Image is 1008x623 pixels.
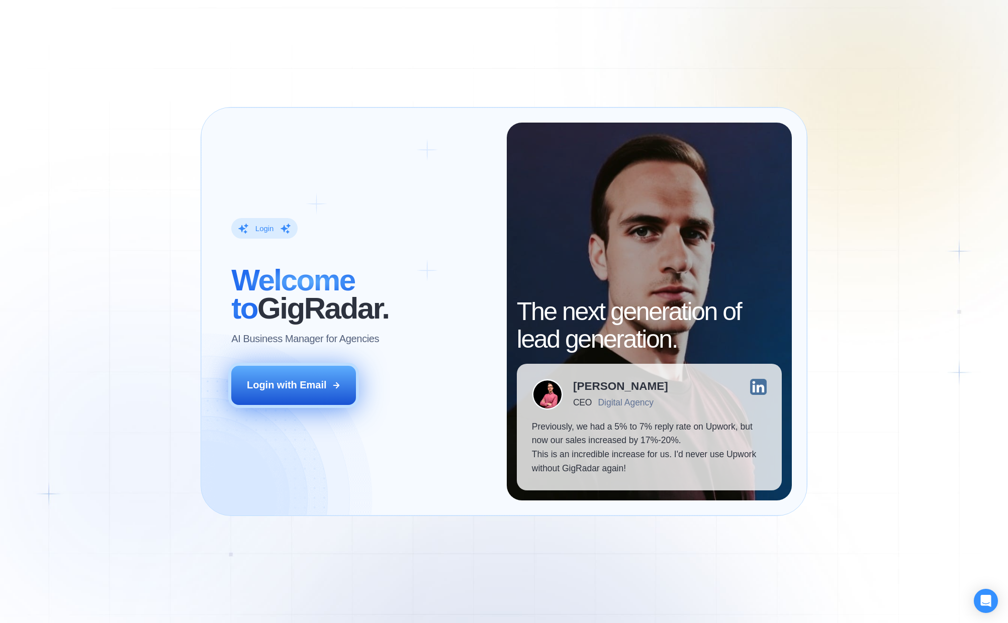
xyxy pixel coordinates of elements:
[532,420,767,475] p: Previously, we had a 5% to 7% reply rate on Upwork, but now our sales increased by 17%-20%. This ...
[231,266,491,322] h2: ‍ GigRadar.
[517,298,782,353] h2: The next generation of lead generation.
[247,378,327,392] div: Login with Email
[573,381,668,392] div: [PERSON_NAME]
[255,224,274,234] div: Login
[573,397,592,407] div: CEO
[231,263,354,325] span: Welcome to
[231,332,379,346] p: AI Business Manager for Agencies
[974,589,998,613] div: Open Intercom Messenger
[598,397,654,407] div: Digital Agency
[231,366,356,405] button: Login with Email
